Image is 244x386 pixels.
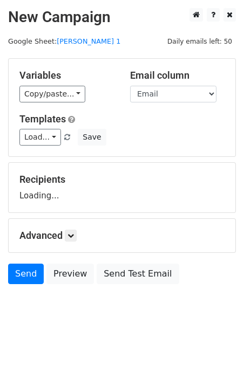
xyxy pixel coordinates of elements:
[19,86,85,102] a: Copy/paste...
[19,174,225,185] h5: Recipients
[78,129,106,146] button: Save
[19,113,66,125] a: Templates
[19,129,61,146] a: Load...
[19,230,225,242] h5: Advanced
[8,8,236,26] h2: New Campaign
[19,70,114,81] h5: Variables
[97,264,179,284] a: Send Test Email
[46,264,94,284] a: Preview
[164,36,236,47] span: Daily emails left: 50
[57,37,120,45] a: [PERSON_NAME] 1
[164,37,236,45] a: Daily emails left: 50
[130,70,225,81] h5: Email column
[8,264,44,284] a: Send
[19,174,225,202] div: Loading...
[8,37,120,45] small: Google Sheet:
